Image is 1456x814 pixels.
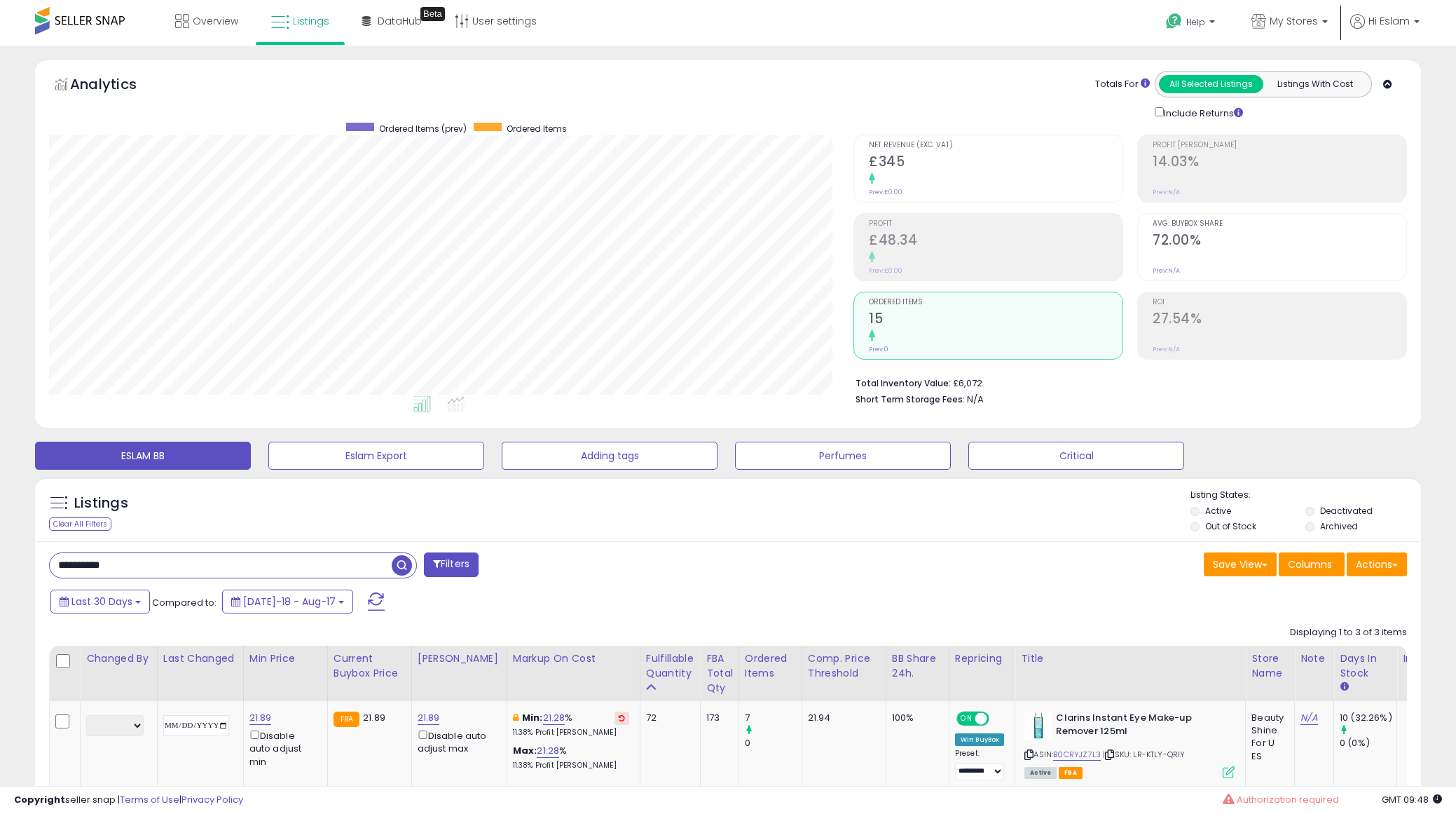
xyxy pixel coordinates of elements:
[745,651,796,681] div: Ordered Items
[958,713,975,725] span: ON
[987,713,1010,725] span: OFF
[1153,220,1406,228] span: Avg. Buybox Share
[70,74,164,97] h5: Analytics
[1340,651,1391,681] div: Days In Stock
[869,311,1122,330] h2: 15
[856,374,1396,391] li: £6,072
[869,266,902,275] small: Prev: £0.00
[418,711,440,725] a: 21.89
[1340,712,1396,724] div: 10 (32.26%)
[513,712,629,738] div: %
[243,595,336,609] span: [DATE]-18 - Aug-17
[955,651,1010,666] div: Repricing
[1155,2,1229,46] a: Help
[513,745,629,771] div: %
[1144,104,1260,121] div: Include Returns
[646,712,689,724] div: 72
[1103,749,1185,760] span: | SKU: LR-KTLY-QRIY
[418,651,501,666] div: [PERSON_NAME]
[193,14,238,28] span: Overview
[120,793,179,806] a: Terms of Use
[1300,651,1328,666] div: Note
[869,154,1122,172] h2: £345
[502,442,717,470] button: Adding tags
[856,377,951,389] b: Total Inventory Value:
[513,744,537,757] b: Max:
[808,712,875,724] div: 21.94
[334,651,406,681] div: Current Buybox Price
[1059,767,1083,779] span: FBA
[1153,345,1180,353] small: Prev: N/A
[513,761,629,771] p: 11.38% Profit [PERSON_NAME]
[1204,552,1277,576] button: Save View
[735,442,951,470] button: Perfumes
[869,299,1122,306] span: Ordered Items
[249,651,322,666] div: Min Price
[808,651,880,681] div: Comp. Price Threshold
[14,794,243,807] div: seller snap | |
[1095,78,1150,91] div: Totals For
[1320,505,1373,517] label: Deactivated
[1340,737,1396,749] div: 0 (0%)
[646,651,694,681] div: Fulfillable Quantity
[157,646,243,701] th: CSV column name: cust_attr_1_Last Changed
[293,14,329,28] span: Listings
[1153,299,1406,306] span: ROI
[513,651,634,666] div: Markup on Cost
[249,711,272,725] a: 21.89
[1024,712,1235,777] div: ASIN:
[334,712,359,727] small: FBA
[74,494,128,513] h5: Listings
[856,393,965,405] b: Short Term Storage Fees:
[522,711,543,724] b: Min:
[1279,552,1345,576] button: Columns
[706,651,733,696] div: FBA Total Qty
[1205,505,1231,517] label: Active
[513,728,629,738] p: 11.38% Profit [PERSON_NAME]
[1347,552,1407,576] button: Actions
[745,712,802,724] div: 7
[1153,266,1180,275] small: Prev: N/A
[537,744,559,758] a: 21.28
[1024,712,1052,740] img: 31r7L+rARyL._SL40_.jpg
[81,646,158,701] th: CSV column name: cust_attr_2_Changed by
[869,345,888,353] small: Prev: 0
[968,442,1184,470] button: Critical
[1159,75,1263,93] button: All Selected Listings
[507,646,640,701] th: The percentage added to the cost of goods (COGS) that forms the calculator for Min & Max prices.
[424,552,479,577] button: Filters
[86,651,151,666] div: Changed by
[706,712,728,724] div: 173
[1340,681,1348,693] small: Days In Stock.
[869,220,1122,228] span: Profit
[967,393,984,406] span: N/A
[1251,651,1289,681] div: Store Name
[249,728,317,768] div: Disable auto adjust min
[507,123,567,135] span: Ordered Items
[892,712,938,724] div: 100%
[363,711,385,724] span: 21.89
[1021,651,1239,666] div: Title
[1290,626,1407,639] div: Displaying 1 to 3 of 3 items
[1153,142,1406,149] span: Profit [PERSON_NAME]
[35,442,251,470] button: ESLAM BB
[14,793,65,806] strong: Copyright
[1320,520,1358,532] label: Archived
[1024,767,1057,779] span: All listings currently available for purchase on Amazon
[892,651,943,681] div: BB Share 24h.
[1300,711,1317,725] a: N/A
[1190,489,1421,502] p: Listing States:
[869,142,1122,149] span: Net Revenue (Exc. VAT)
[869,188,902,196] small: Prev: £0.00
[418,728,496,755] div: Disable auto adjust max
[1288,557,1332,571] span: Columns
[1153,311,1406,330] h2: 27.54%
[745,737,802,749] div: 0
[181,793,243,806] a: Privacy Policy
[1053,749,1101,761] a: B0CRYJZ7L3
[955,733,1005,746] div: Win BuyBox
[163,651,238,666] div: Last Changed
[1056,712,1226,741] b: Clarins Instant Eye Make-up Remover 125ml
[1382,793,1442,806] span: 2025-09-17 09:48 GMT
[869,232,1122,251] h2: £48.34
